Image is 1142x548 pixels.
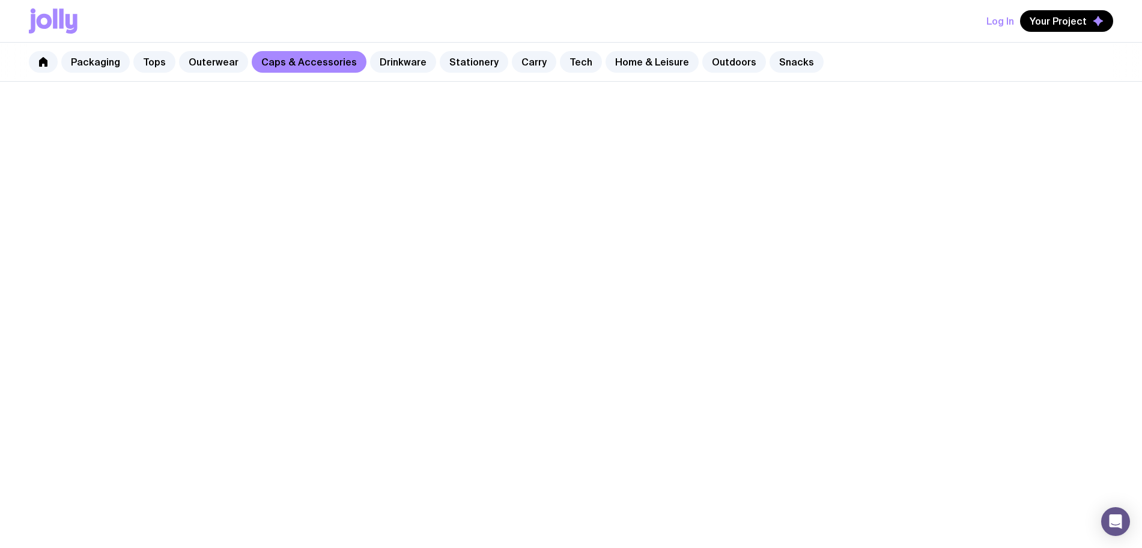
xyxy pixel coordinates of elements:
div: Open Intercom Messenger [1101,507,1130,536]
button: Log In [986,10,1014,32]
a: Packaging [61,51,130,73]
a: Outerwear [179,51,248,73]
a: Drinkware [370,51,436,73]
a: Home & Leisure [606,51,699,73]
button: Your Project [1020,10,1113,32]
span: Your Project [1030,15,1087,27]
a: Tops [133,51,175,73]
a: Carry [512,51,556,73]
a: Caps & Accessories [252,51,366,73]
a: Tech [560,51,602,73]
a: Snacks [770,51,824,73]
a: Stationery [440,51,508,73]
a: Outdoors [702,51,766,73]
